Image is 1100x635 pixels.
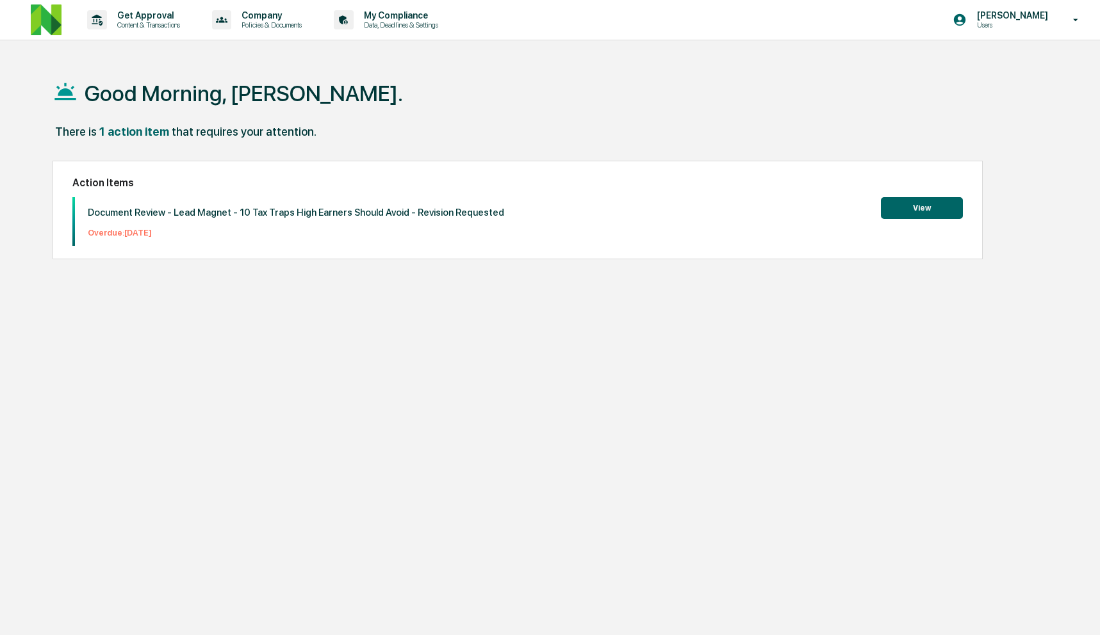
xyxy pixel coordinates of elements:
p: Data, Deadlines & Settings [354,20,445,29]
p: Content & Transactions [107,20,186,29]
div: that requires your attention. [172,125,316,138]
p: Get Approval [107,10,186,20]
button: View [881,197,963,219]
p: Overdue: [DATE] [88,228,504,237]
p: Users [967,20,1055,29]
p: Document Review - Lead Magnet - 10 Tax Traps High Earners Should Avoid - Revision Requested [88,207,504,218]
p: [PERSON_NAME] [967,10,1055,20]
img: logo [31,4,62,35]
div: There is [55,125,97,138]
div: 1 action item [99,125,169,138]
h1: Good Morning, [PERSON_NAME]. [85,81,403,106]
p: Policies & Documents [231,20,308,29]
h2: Action Items [72,177,964,189]
p: Company [231,10,308,20]
p: My Compliance [354,10,445,20]
a: View [881,201,963,213]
